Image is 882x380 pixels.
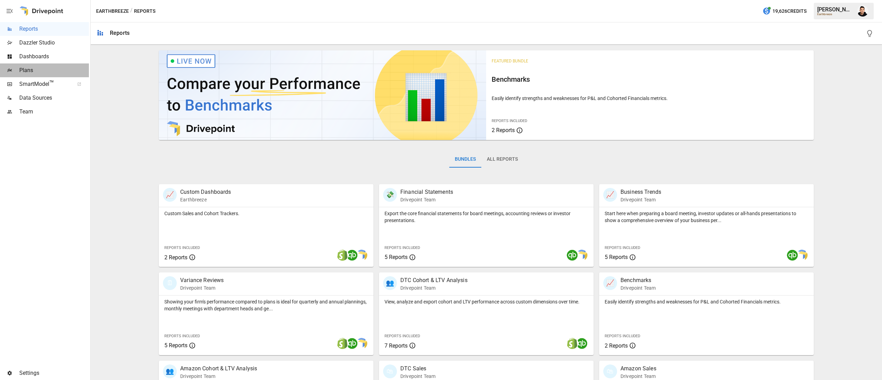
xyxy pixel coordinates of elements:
[817,6,853,13] div: [PERSON_NAME]
[347,250,358,261] img: quickbooks
[356,338,367,349] img: smart model
[163,276,177,290] div: 🗓
[621,373,656,380] p: Drivepoint Team
[180,276,224,284] p: Variance Reviews
[576,250,587,261] img: smart model
[817,13,853,16] div: Earthbreeze
[492,95,808,102] p: Easily identify strengths and weaknesses for P&L and Cohorted Financials metrics.
[384,298,588,305] p: View, analyze and export cohort and LTV performance across custom dimensions over time.
[492,74,808,85] h6: Benchmarks
[384,210,588,224] p: Export the core financial statements for board meetings, accounting reviews or investor presentat...
[19,66,89,74] span: Plans
[400,364,435,373] p: DTC Sales
[567,338,578,349] img: shopify
[19,80,70,88] span: SmartModel
[384,342,408,349] span: 7 Reports
[164,254,187,261] span: 2 Reports
[603,188,617,202] div: 📈
[400,284,468,291] p: Drivepoint Team
[164,342,187,349] span: 5 Reports
[492,127,515,133] span: 2 Reports
[383,364,397,378] div: 🛍
[605,298,808,305] p: Easily identify strengths and weaknesses for P&L and Cohorted Financials metrics.
[110,30,130,36] div: Reports
[164,334,200,338] span: Reports Included
[384,334,420,338] span: Reports Included
[180,373,257,380] p: Drivepoint Team
[347,338,358,349] img: quickbooks
[797,250,808,261] img: smart model
[449,151,481,168] button: Bundles
[605,342,628,349] span: 2 Reports
[400,373,435,380] p: Drivepoint Team
[163,364,177,378] div: 👥
[481,151,523,168] button: All Reports
[356,250,367,261] img: smart model
[383,276,397,290] div: 👥
[19,94,89,102] span: Data Sources
[787,250,798,261] img: quickbooks
[180,188,231,196] p: Custom Dashboards
[492,119,527,123] span: Reports Included
[853,1,872,21] button: Francisco Sanchez
[383,188,397,202] div: 💸
[180,364,257,373] p: Amazon Cohort & LTV Analysis
[159,50,486,140] img: video thumbnail
[492,59,528,63] span: Featured Bundle
[621,196,661,203] p: Drivepoint Team
[400,188,453,196] p: Financial Statements
[19,39,89,47] span: Dazzler Studio
[605,334,640,338] span: Reports Included
[19,25,89,33] span: Reports
[603,364,617,378] div: 🛍
[49,79,54,88] span: ™
[130,7,133,16] div: /
[605,210,808,224] p: Start here when preparing a board meeting, investor updates or all-hands presentations to show a ...
[605,254,628,260] span: 5 Reports
[96,7,129,16] button: Earthbreeze
[337,250,348,261] img: shopify
[603,276,617,290] div: 📈
[621,276,656,284] p: Benchmarks
[857,6,868,17] img: Francisco Sanchez
[180,196,231,203] p: Earthbreeze
[384,254,408,260] span: 5 Reports
[576,338,587,349] img: quickbooks
[567,250,578,261] img: quickbooks
[164,246,200,250] span: Reports Included
[760,5,809,18] button: 19,626Credits
[163,188,177,202] div: 📈
[337,338,348,349] img: shopify
[164,298,368,312] p: Showing your firm's performance compared to plans is ideal for quarterly and annual plannings, mo...
[772,7,807,16] span: 19,626 Credits
[164,210,368,217] p: Custom Sales and Cohort Trackers.
[400,196,453,203] p: Drivepoint Team
[621,188,661,196] p: Business Trends
[621,364,656,373] p: Amazon Sales
[180,284,224,291] p: Drivepoint Team
[621,284,656,291] p: Drivepoint Team
[605,246,640,250] span: Reports Included
[19,108,89,116] span: Team
[400,276,468,284] p: DTC Cohort & LTV Analysis
[384,246,420,250] span: Reports Included
[19,52,89,61] span: Dashboards
[19,369,89,377] span: Settings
